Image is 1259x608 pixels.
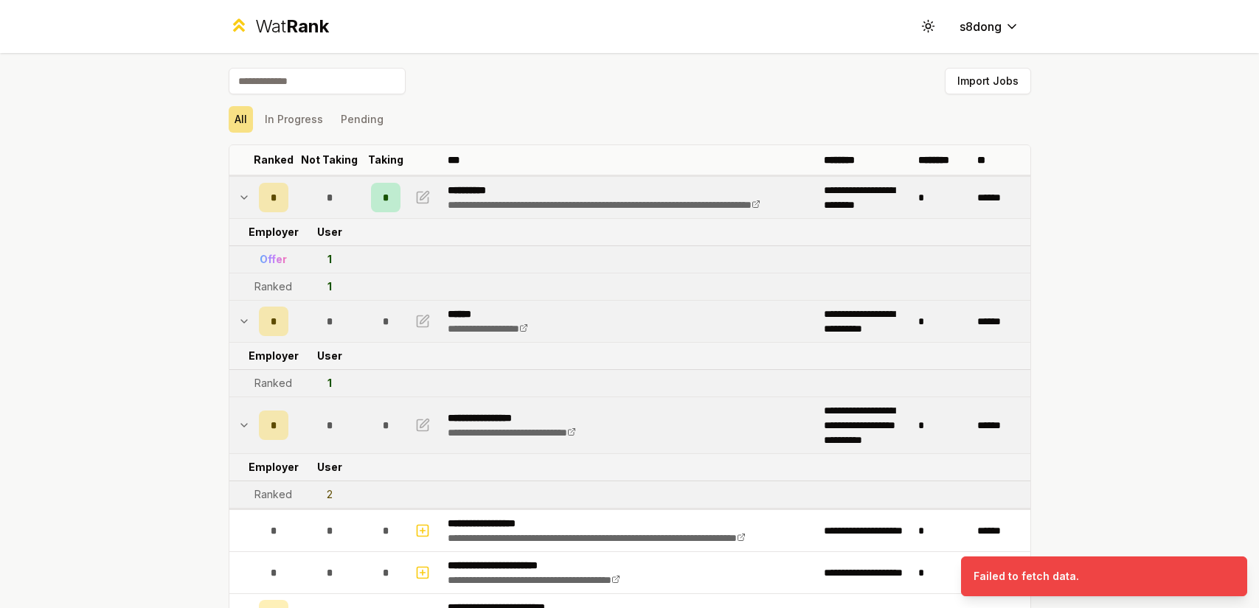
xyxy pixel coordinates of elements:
button: Pending [335,106,389,133]
td: User [294,454,365,481]
div: Failed to fetch data. [974,569,1079,584]
button: Import Jobs [945,68,1031,94]
div: Offer [260,252,287,267]
td: Employer [253,343,294,369]
div: 1 [327,252,332,267]
button: All [229,106,253,133]
p: Taking [368,153,403,167]
p: Not Taking [301,153,358,167]
div: 1 [327,376,332,391]
div: Ranked [254,376,292,391]
div: 1 [327,279,332,294]
td: User [294,219,365,245]
td: Employer [253,454,294,481]
span: Rank [286,15,329,37]
td: User [294,343,365,369]
div: Ranked [254,487,292,502]
td: Employer [253,219,294,245]
button: s8dong [948,13,1031,40]
button: In Progress [259,106,329,133]
p: Ranked [254,153,294,167]
div: Ranked [254,279,292,294]
span: s8dong [960,18,1002,35]
div: Wat [255,15,329,38]
a: WatRank [229,15,330,38]
div: 2 [327,487,333,502]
